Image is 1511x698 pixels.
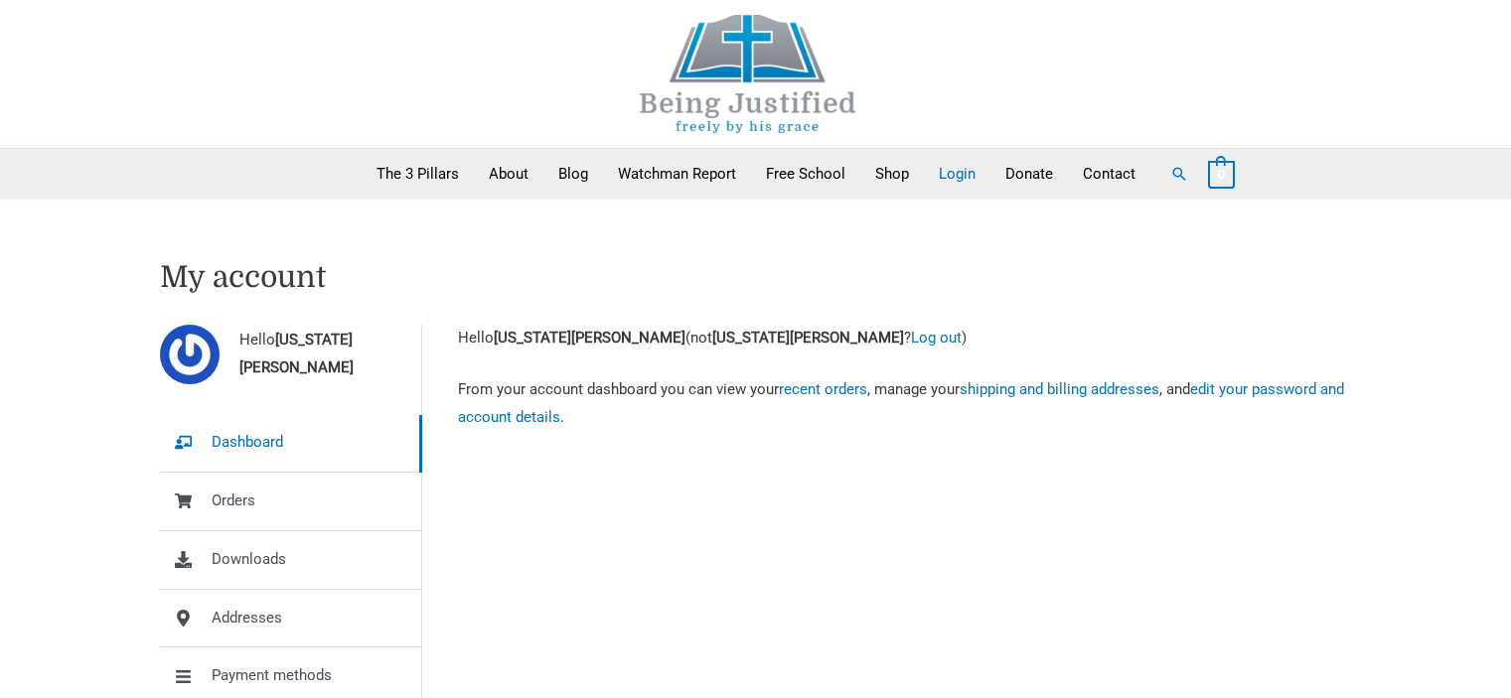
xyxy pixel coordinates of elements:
[212,546,286,574] span: Downloads
[1068,149,1150,199] a: Contact
[990,149,1068,199] a: Donate
[362,149,474,199] a: The 3 Pillars
[1218,167,1225,182] span: 0
[458,376,1352,432] p: From your account dashboard you can view your , manage your , and .
[212,488,255,515] span: Orders
[960,380,1159,398] a: shipping and billing addresses
[160,531,421,589] a: Downloads
[779,380,867,398] a: recent orders
[458,325,1352,352] p: Hello (not ? )
[911,329,962,347] a: Log out
[239,331,354,376] strong: [US_STATE][PERSON_NAME]
[543,149,603,199] a: Blog
[160,473,421,530] a: Orders
[458,380,1344,426] a: edit your password and account details
[603,149,751,199] a: Watchman Report
[751,149,860,199] a: Free School
[160,259,1352,295] h1: My account
[160,414,421,472] a: Dashboard
[712,329,904,347] strong: [US_STATE][PERSON_NAME]
[494,329,685,347] strong: [US_STATE][PERSON_NAME]
[860,149,924,199] a: Shop
[474,149,543,199] a: About
[1208,165,1235,183] a: View Shopping Cart, empty
[239,327,421,382] span: Hello
[924,149,990,199] a: Login
[362,149,1150,199] nav: Primary Site Navigation
[160,590,421,647] a: Addresses
[212,605,282,632] span: Addresses
[212,662,332,690] span: Payment methods
[212,429,283,457] span: Dashboard
[1170,165,1188,183] a: Search button
[599,15,897,133] img: Being Justified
